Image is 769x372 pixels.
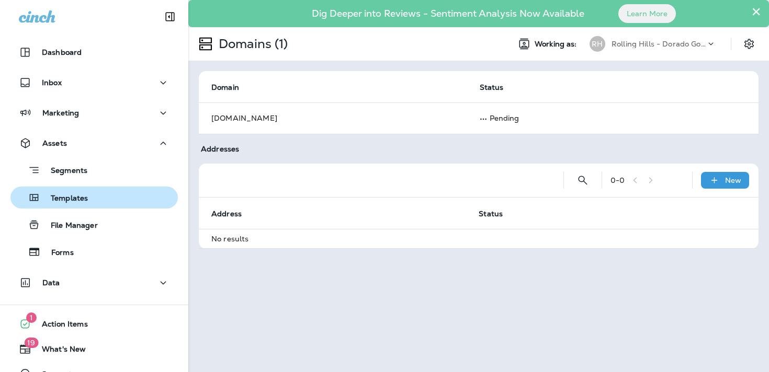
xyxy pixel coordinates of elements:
button: Dashboard [10,42,178,63]
button: Settings [740,34,759,53]
div: 0 - 0 [610,176,625,184]
span: Domain [211,83,239,92]
span: 1 [26,312,37,323]
button: Inbox [10,72,178,93]
span: Status [480,83,504,92]
span: Addresses [201,144,239,154]
p: Forms [41,248,74,258]
button: Marketing [10,102,178,123]
p: Assets [42,139,67,147]
span: Address [211,209,255,218]
span: Status [479,210,503,218]
span: Address [211,210,242,218]
button: File Manager [10,214,178,236]
button: Data [10,272,178,293]
span: What's New [31,345,86,357]
button: Learn More [618,4,676,23]
button: Collapse Sidebar [155,6,185,27]
p: Domains (1) [214,36,288,52]
button: Segments [10,159,178,181]
span: Status [480,83,517,92]
button: Close [751,3,761,20]
p: Data [42,278,60,287]
p: Dashboard [42,48,82,56]
span: Action Items [31,320,88,332]
td: No results [199,229,759,248]
p: New [725,176,741,184]
span: Domain [211,83,253,92]
p: Segments [40,166,87,177]
button: 1Action Items [10,313,178,334]
button: Forms [10,241,178,263]
button: 19What's New [10,339,178,359]
td: [DOMAIN_NAME] [199,102,467,134]
p: Marketing [42,109,79,117]
p: Inbox [42,78,62,87]
p: Dig Deeper into Reviews - Sentiment Analysis Now Available [281,12,615,15]
button: Templates [10,187,178,208]
span: Status [479,209,516,218]
span: 19 [24,338,38,348]
td: Pending [467,102,733,134]
p: Rolling Hills - Dorado Golf Courses [612,40,706,48]
p: Templates [40,194,88,204]
div: RH [590,36,605,52]
button: Search Addresses [572,170,593,191]
p: File Manager [40,221,98,231]
span: Working as: [535,40,579,49]
button: Assets [10,133,178,154]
